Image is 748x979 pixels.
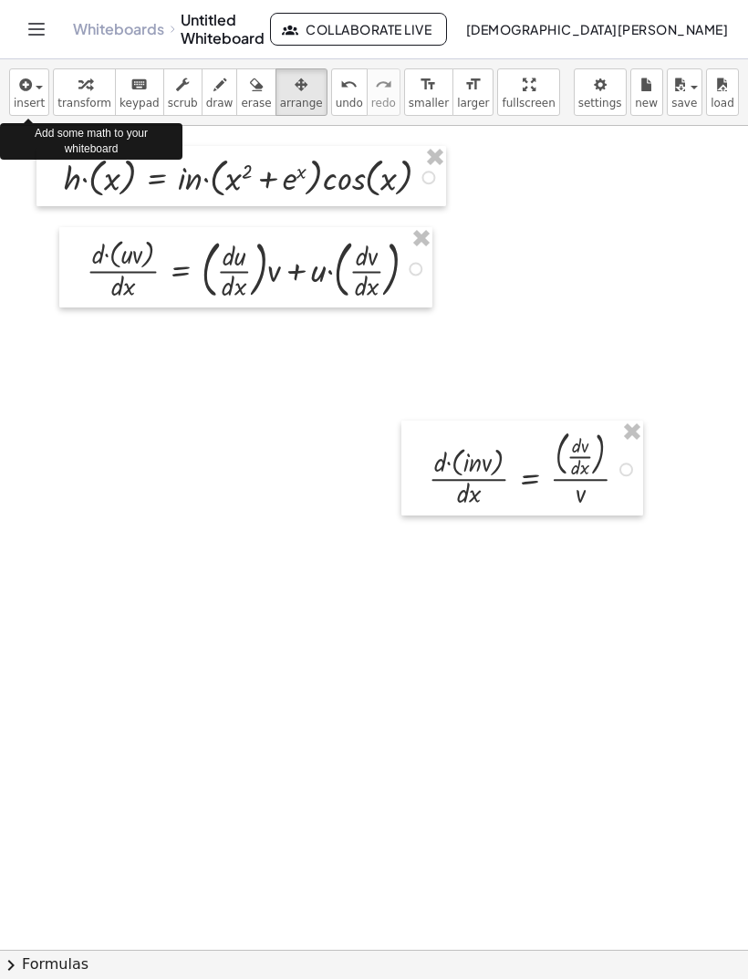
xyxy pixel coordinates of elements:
[275,68,327,116] button: arrange
[168,97,198,109] span: scrub
[409,97,449,109] span: smaller
[630,68,663,116] button: new
[115,68,164,116] button: keyboardkeypad
[667,68,702,116] button: save
[336,97,363,109] span: undo
[202,68,238,116] button: draw
[464,74,482,96] i: format_size
[340,74,358,96] i: undo
[53,68,116,116] button: transform
[57,97,111,109] span: transform
[404,68,453,116] button: format_sizesmaller
[452,68,493,116] button: format_sizelarger
[206,97,234,109] span: draw
[497,68,559,116] button: fullscreen
[130,74,148,96] i: keyboard
[119,97,160,109] span: keypad
[236,68,275,116] button: erase
[706,68,739,116] button: load
[73,20,164,38] a: Whiteboards
[635,97,658,109] span: new
[163,68,203,116] button: scrub
[574,68,627,116] button: settings
[22,15,51,44] button: Toggle navigation
[711,97,734,109] span: load
[502,97,555,109] span: fullscreen
[375,74,392,96] i: redo
[270,13,447,46] button: Collaborate Live
[457,97,489,109] span: larger
[9,68,49,116] button: insert
[420,74,437,96] i: format_size
[578,97,622,109] span: settings
[465,21,728,37] span: [DEMOGRAPHIC_DATA][PERSON_NAME]
[286,21,431,37] span: Collaborate Live
[671,97,697,109] span: save
[371,97,396,109] span: redo
[451,13,743,46] button: [DEMOGRAPHIC_DATA][PERSON_NAME]
[367,68,400,116] button: redoredo
[280,97,323,109] span: arrange
[14,97,45,109] span: insert
[331,68,368,116] button: undoundo
[241,97,271,109] span: erase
